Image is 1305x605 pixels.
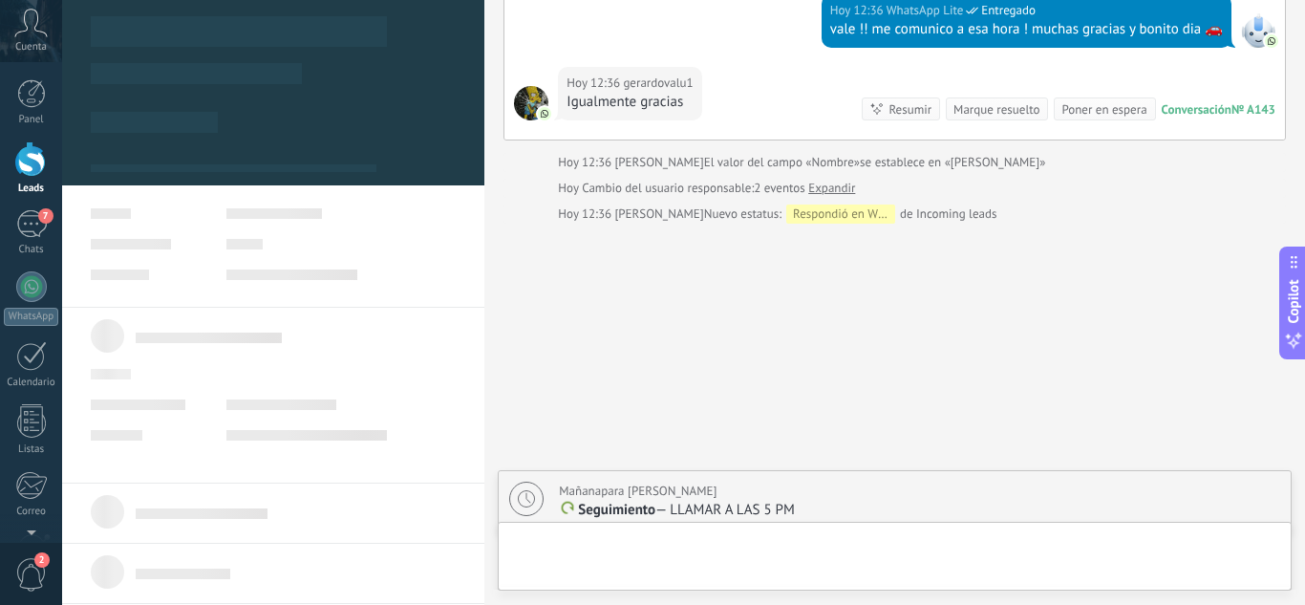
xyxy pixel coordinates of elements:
span: gerardovalu1 [623,74,693,93]
div: Hoy 12:36 [830,1,887,20]
span: Nautus [614,154,703,170]
div: Hoy 12:36 [558,153,614,172]
span: Cuenta [15,41,47,54]
span: se establece en «[PERSON_NAME]» [860,153,1045,172]
a: Expandir [808,179,855,198]
span: Nautus [614,205,703,222]
img: com.amocrm.amocrmwa.svg [1265,34,1278,48]
span: 7 [38,208,53,224]
div: Hoy 12:36 [558,205,614,224]
div: Correo [4,506,59,518]
div: Resumir [888,100,931,119]
div: Chats [4,244,59,256]
div: Panel [4,114,59,126]
span: gerardovalu1 [514,86,548,120]
div: Calendario [4,377,59,389]
span: Copilot [1284,279,1303,323]
div: para [PERSON_NAME] [559,482,717,501]
div: Listas [4,443,59,456]
span: WhatsApp Lite [1241,13,1275,48]
div: Leads [4,183,59,195]
span: El valor del campo «Nombre» [704,153,860,172]
span: Seguimiento [578,501,655,519]
span: Nuevo estatus: [704,205,781,224]
div: Respondió en Whatsapp [786,205,895,224]
div: № A143 [1231,101,1275,118]
div: Hoy 12:36 [567,74,623,93]
div: de Incoming leads [704,205,997,224]
span: Entregado [981,1,1036,20]
span: 2 [34,552,50,568]
span: Mañana [559,483,601,499]
img: com.amocrm.amocrmwa.svg [538,107,551,120]
span: WhatsApp Lite [887,1,963,20]
div: Cambio del usuario responsable: [558,179,855,198]
div: Marque resuelto [953,100,1039,119]
p: — LLAMAR A LAS 5 PM [559,501,1280,520]
div: Conversación [1162,101,1231,118]
div: Poner en espera [1061,100,1146,119]
div: Igualmente gracias [567,93,693,112]
div: WhatsApp [4,308,58,326]
div: Hoy [558,179,582,198]
div: vale !! me comunico a esa hora ! muchas gracias y bonito dia 🚗 [830,20,1223,39]
span: 2 eventos [754,179,804,198]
